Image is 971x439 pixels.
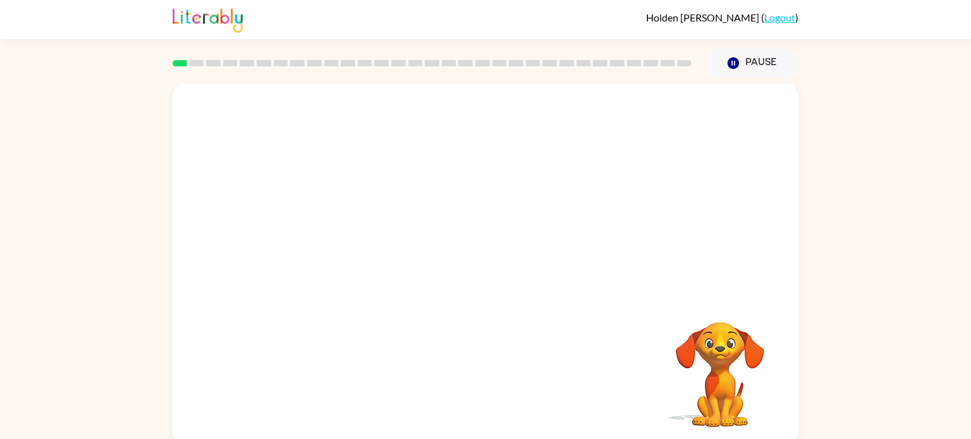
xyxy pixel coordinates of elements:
[657,303,783,429] video: Your browser must support playing .mp4 files to use Literably. Please try using another browser.
[707,49,798,78] button: Pause
[764,11,795,23] a: Logout
[646,11,761,23] span: Holden [PERSON_NAME]
[173,5,243,33] img: Literably
[646,11,798,23] div: ( )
